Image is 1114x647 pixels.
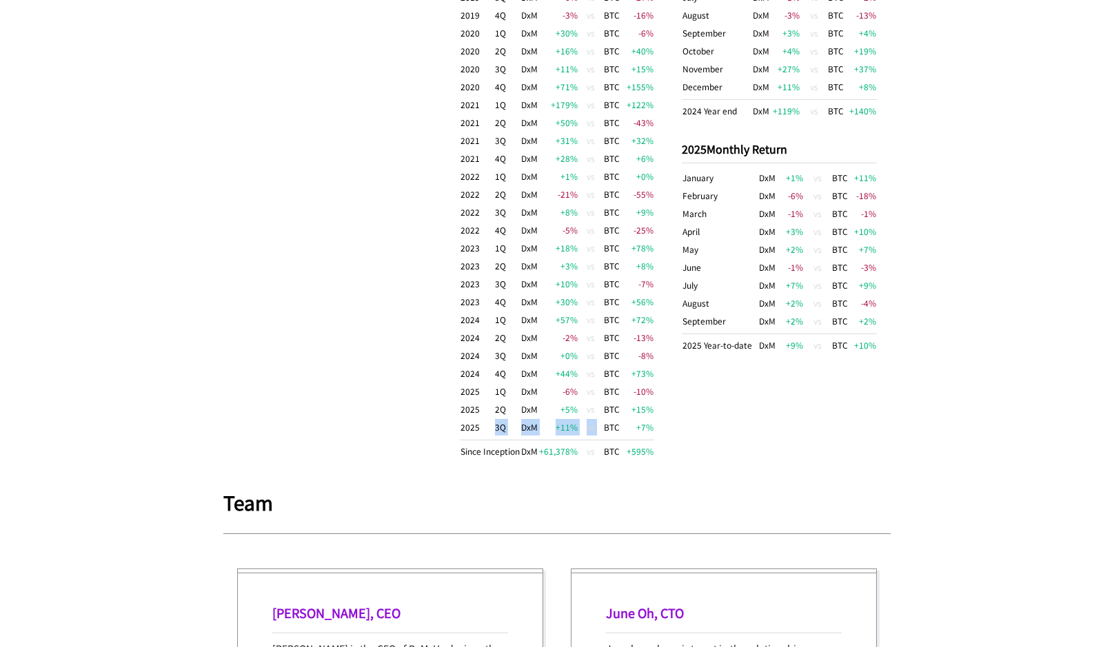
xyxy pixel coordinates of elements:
[758,294,777,312] td: DxM
[520,132,538,150] td: DxM
[538,239,578,257] td: +18 %
[494,311,520,329] td: 1Q
[494,96,520,114] td: 1Q
[460,257,494,275] td: 2023
[538,293,578,311] td: +30 %
[538,24,578,42] td: +30 %
[804,312,831,334] td: vs
[460,293,494,311] td: 2023
[804,294,831,312] td: vs
[538,347,578,364] td: +0 %
[520,275,538,293] td: DxM
[682,24,750,42] td: September
[620,221,655,239] td: -25 %
[578,418,603,440] td: vs
[800,42,828,60] td: vs
[223,492,891,513] h1: Team
[460,42,494,60] td: 2020
[831,223,850,240] td: BTC
[578,60,603,78] td: vs
[804,334,831,355] td: vs
[603,132,620,150] td: BTC
[804,187,831,205] td: vs
[758,169,777,187] td: DxM
[758,312,777,334] td: DxM
[777,312,804,334] td: +2 %
[520,418,538,440] td: DxM
[520,185,538,203] td: DxM
[520,293,538,311] td: DxM
[460,60,494,78] td: 2020
[603,24,620,42] td: BTC
[520,221,538,239] td: DxM
[494,364,520,382] td: 4Q
[494,6,520,24] td: 4Q
[777,258,804,276] td: -1 %
[620,167,655,185] td: +0 %
[460,239,494,257] td: 2023
[603,150,620,167] td: BTC
[520,24,538,42] td: DxM
[804,223,831,240] td: vs
[460,203,494,221] td: 2022
[849,187,877,205] td: -18 %
[538,78,578,96] td: +71 %
[538,132,578,150] td: +31 %
[603,6,620,24] td: BTC
[682,141,877,157] p: 2025 Monthly Return
[538,42,578,60] td: +16 %
[494,185,520,203] td: 2Q
[849,294,877,312] td: -4 %
[831,205,850,223] td: BTC
[849,258,877,276] td: -3 %
[620,418,655,440] td: +7 %
[831,187,850,205] td: BTC
[772,100,800,121] td: +119 %
[520,167,538,185] td: DxM
[750,24,772,42] td: DxM
[460,382,494,400] td: 2025
[682,240,758,258] td: May
[831,240,850,258] td: BTC
[494,418,520,440] td: 3Q
[777,169,804,187] td: +1 %
[520,239,538,257] td: DxM
[538,440,578,461] td: +61,378 %
[460,347,494,364] td: 2024
[772,24,800,42] td: +3 %
[578,329,603,347] td: vs
[538,364,578,382] td: +44 %
[777,294,804,312] td: +2 %
[520,150,538,167] td: DxM
[494,114,520,132] td: 2Q
[620,185,655,203] td: -55 %
[538,185,578,203] td: -21 %
[494,60,520,78] td: 3Q
[538,150,578,167] td: +28 %
[827,60,849,78] td: BTC
[620,60,655,78] td: +15 %
[620,6,655,24] td: -16 %
[750,42,772,60] td: DxM
[804,205,831,223] td: vs
[603,440,620,461] td: BTC
[682,294,758,312] td: August
[772,60,800,78] td: +27 %
[620,78,655,96] td: +155 %
[538,311,578,329] td: +57 %
[603,185,620,203] td: BTC
[578,400,603,418] td: vs
[494,293,520,311] td: 4Q
[620,382,655,400] td: -10 %
[520,96,538,114] td: DxM
[538,203,578,221] td: +8 %
[849,100,877,121] td: +140 %
[460,329,494,347] td: 2024
[538,114,578,132] td: +50 %
[800,6,828,24] td: vs
[603,382,620,400] td: BTC
[603,239,620,257] td: BTC
[578,185,603,203] td: vs
[578,382,603,400] td: vs
[578,150,603,167] td: vs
